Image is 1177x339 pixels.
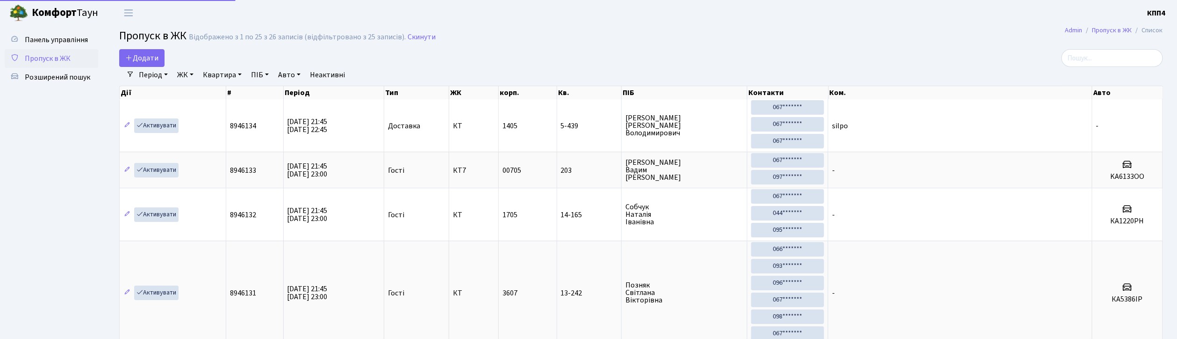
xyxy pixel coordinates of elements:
[199,67,245,83] a: Квартира
[561,167,617,174] span: 203
[625,114,743,137] span: [PERSON_NAME] [PERSON_NAME] Володимирович
[1051,21,1177,40] nav: breadcrumb
[1096,172,1159,181] h5: KA6133OO
[306,67,349,83] a: Неактивні
[453,289,495,297] span: КТ
[1065,25,1083,35] a: Admin
[747,86,828,99] th: Контакти
[5,30,98,49] a: Панель управління
[230,288,256,298] span: 8946131
[117,5,140,21] button: Переключити навігацію
[1062,49,1163,67] input: Пошук...
[25,53,71,64] span: Пропуск в ЖК
[1096,295,1159,304] h5: КА5386ІР
[625,159,743,181] span: [PERSON_NAME] Вадим [PERSON_NAME]
[32,5,98,21] span: Таун
[502,121,517,131] span: 1405
[5,49,98,68] a: Пропуск в ЖК
[832,165,835,176] span: -
[230,121,256,131] span: 8946134
[125,53,158,63] span: Додати
[173,67,197,83] a: ЖК
[561,122,617,130] span: 5-439
[247,67,273,83] a: ПІБ
[388,211,404,219] span: Гості
[453,167,495,174] span: КТ7
[120,86,226,99] th: Дії
[502,165,521,176] span: 00705
[189,33,406,42] div: Відображено з 1 по 25 з 26 записів (відфільтровано з 25 записів).
[134,207,179,222] a: Активувати
[287,284,328,302] span: [DATE] 21:45 [DATE] 23:00
[453,122,495,130] span: КТ
[25,35,88,45] span: Панель управління
[274,67,304,83] a: Авто
[119,49,165,67] a: Додати
[9,4,28,22] img: logo.png
[384,86,449,99] th: Тип
[287,117,328,135] span: [DATE] 21:45 [DATE] 22:45
[499,86,557,99] th: корп.
[557,86,622,99] th: Кв.
[622,86,747,99] th: ПІБ
[561,289,617,297] span: 13-242
[502,288,517,298] span: 3607
[388,167,404,174] span: Гості
[134,286,179,300] a: Активувати
[134,163,179,177] a: Активувати
[230,210,256,220] span: 8946132
[1148,8,1166,18] b: КПП4
[284,86,384,99] th: Період
[135,67,172,83] a: Період
[832,121,848,131] span: silpo
[625,203,743,226] span: Собчук Наталія Іванівна
[408,33,436,42] a: Скинути
[829,86,1093,99] th: Ком.
[1096,121,1099,131] span: -
[832,210,835,220] span: -
[388,289,404,297] span: Гості
[287,206,328,224] span: [DATE] 21:45 [DATE] 23:00
[32,5,77,20] b: Комфорт
[1092,86,1163,99] th: Авто
[502,210,517,220] span: 1705
[1092,25,1132,35] a: Пропуск в ЖК
[453,211,495,219] span: КТ
[1148,7,1166,19] a: КПП4
[625,281,743,304] span: Позняк Світлана Вікторівна
[25,72,90,82] span: Розширений пошук
[226,86,284,99] th: #
[230,165,256,176] span: 8946133
[1132,25,1163,36] li: Список
[388,122,420,130] span: Доставка
[119,28,187,44] span: Пропуск в ЖК
[287,161,328,179] span: [DATE] 21:45 [DATE] 23:00
[1096,217,1159,226] h5: КА1220РН
[134,118,179,133] a: Активувати
[5,68,98,87] a: Розширений пошук
[832,288,835,298] span: -
[449,86,499,99] th: ЖК
[561,211,617,219] span: 14-165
